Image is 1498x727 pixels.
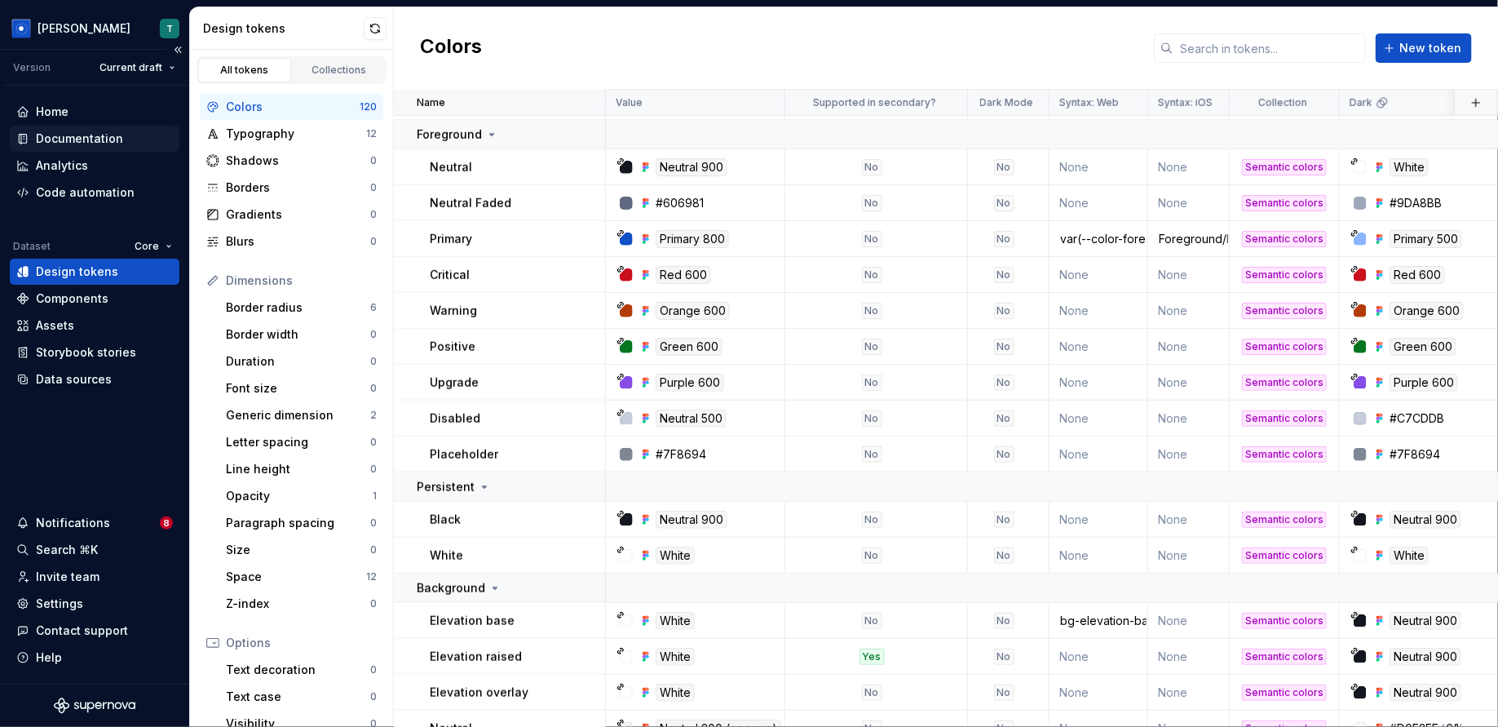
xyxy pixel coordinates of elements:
p: Elevation base [430,613,515,629]
p: Syntax: iOS [1158,96,1213,109]
div: Text case [226,689,370,705]
td: None [1049,185,1148,221]
td: None [1148,603,1230,639]
a: Assets [10,313,179,339]
div: Blurs [226,233,370,250]
p: Background [417,580,485,596]
div: Semantic colors [1242,267,1327,283]
div: Green 600 [1390,338,1456,356]
div: No [862,685,882,701]
div: Letter spacing [226,434,370,450]
div: Semantic colors [1242,512,1327,528]
a: Border width0 [219,321,383,348]
td: None [1148,293,1230,329]
img: 049812b6-2877-400d-9dc9-987621144c16.png [11,19,31,38]
div: Red 600 [1390,266,1445,284]
td: None [1148,675,1230,711]
a: Blurs0 [200,228,383,255]
div: Orange 600 [656,302,730,320]
span: Current draft [99,61,162,74]
div: 0 [370,516,377,530]
button: Search ⌘K [10,537,179,563]
div: #606981 [656,195,704,211]
div: #7F8694 [656,446,706,463]
p: Dark [1350,96,1372,109]
div: Data sources [36,371,112,388]
div: 12 [366,570,377,583]
button: Help [10,645,179,671]
a: Colors120 [200,94,383,120]
div: Notifications [36,515,110,531]
div: 0 [370,181,377,194]
td: None [1049,675,1148,711]
div: No [862,613,882,629]
a: Borders0 [200,175,383,201]
div: Gradients [226,206,370,223]
a: Analytics [10,153,179,179]
a: Storybook stories [10,339,179,366]
div: T [166,22,173,35]
td: None [1049,257,1148,293]
div: No [994,685,1014,701]
div: Purple 600 [656,374,724,392]
div: White [656,648,695,666]
div: #7F8694 [1390,446,1440,463]
div: bg-elevation-base [1050,613,1147,629]
div: 120 [360,100,377,113]
div: Documentation [36,131,123,147]
div: 0 [370,382,377,395]
div: Semantic colors [1242,410,1327,427]
div: Colors [226,99,360,115]
div: 0 [370,463,377,476]
button: Collapse sidebar [166,38,189,61]
div: Semantic colors [1242,375,1327,391]
a: Home [10,99,179,125]
div: White [1390,158,1429,176]
div: Help [36,649,62,666]
a: Space12 [219,564,383,590]
div: Yes [859,649,885,665]
div: 0 [370,436,377,449]
div: Assets [36,317,74,334]
div: #C7CDDB [1390,410,1444,427]
div: Border width [226,326,370,343]
a: Line height0 [219,456,383,482]
div: Semantic colors [1242,685,1327,701]
td: None [1148,538,1230,574]
div: Z-index [226,596,370,612]
a: Text case0 [219,684,383,710]
div: No [994,231,1014,247]
div: Collections [298,64,380,77]
div: Semantic colors [1242,159,1327,175]
div: No [994,303,1014,319]
div: Neutral 900 [656,158,727,176]
td: None [1148,257,1230,293]
div: Text decoration [226,662,370,678]
div: [PERSON_NAME] [38,20,130,37]
div: Design tokens [36,264,118,280]
svg: Supernova Logo [54,698,135,714]
div: Analytics [36,157,88,174]
div: No [862,195,882,211]
a: Size0 [219,537,383,563]
p: Warning [430,303,477,319]
div: 0 [370,355,377,368]
div: No [862,446,882,463]
button: Contact support [10,618,179,644]
p: Primary [430,231,472,247]
div: No [994,446,1014,463]
div: All tokens [204,64,285,77]
a: Components [10,286,179,312]
button: New token [1376,33,1472,63]
p: Name [417,96,445,109]
div: 0 [370,543,377,556]
a: Settings [10,591,179,617]
a: Data sources [10,366,179,392]
div: Components [36,290,108,307]
div: 0 [370,690,377,703]
td: None [1148,149,1230,185]
div: Code automation [36,184,135,201]
p: Supported in secondary? [813,96,936,109]
div: 0 [370,154,377,167]
p: Black [430,512,461,528]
